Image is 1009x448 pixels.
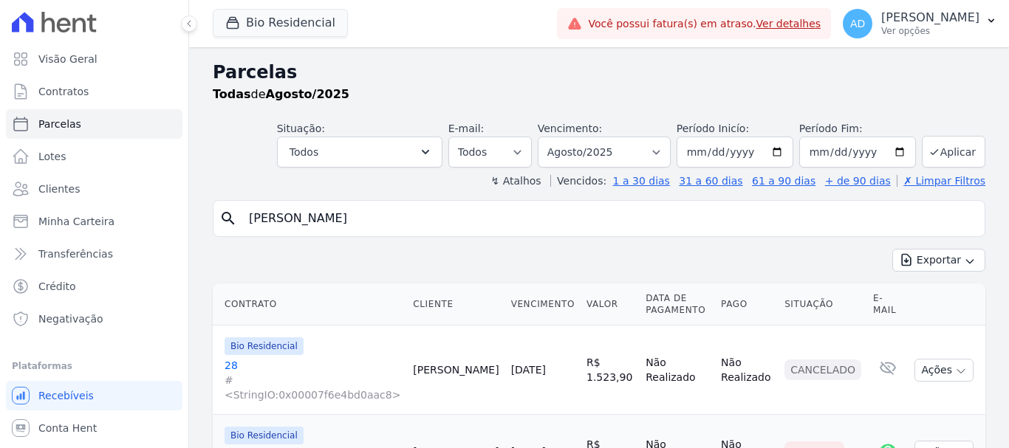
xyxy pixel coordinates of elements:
[784,359,861,380] div: Cancelado
[511,364,546,376] a: [DATE]
[613,175,670,187] a: 1 a 30 dias
[881,25,979,37] p: Ver opções
[505,283,581,325] th: Vencimento
[881,10,979,25] p: [PERSON_NAME]
[6,207,182,236] a: Minha Carteira
[38,117,81,131] span: Parcelas
[538,123,602,134] label: Vencimento:
[6,381,182,410] a: Recebíveis
[799,121,916,137] label: Período Fim:
[38,84,89,99] span: Contratos
[38,279,76,294] span: Crédito
[38,421,97,435] span: Conta Hent
[6,413,182,443] a: Conta Hent
[38,311,103,326] span: Negativação
[240,204,979,233] input: Buscar por nome do lote ou do cliente
[6,239,182,269] a: Transferências
[850,18,865,29] span: AD
[6,142,182,171] a: Lotes
[213,87,251,101] strong: Todas
[6,109,182,139] a: Parcelas
[38,52,98,66] span: Visão Geral
[225,427,304,444] span: Bio Residencial
[756,18,821,30] a: Ver detalhes
[407,325,504,415] td: [PERSON_NAME]
[922,136,985,168] button: Aplicar
[407,283,504,325] th: Cliente
[38,388,94,403] span: Recebíveis
[825,175,891,187] a: + de 90 dias
[581,325,640,415] td: R$ 1.523,90
[6,304,182,334] a: Negativação
[752,175,815,187] a: 61 a 90 dias
[225,358,401,402] a: 28#<StringIO:0x00007f6e4bd0aac8>
[12,357,177,375] div: Plataformas
[892,249,985,272] button: Exportar
[550,175,606,187] label: Vencidos:
[715,283,779,325] th: Pago
[581,283,640,325] th: Valor
[213,59,985,86] h2: Parcelas
[897,175,985,187] a: ✗ Limpar Filtros
[225,337,304,355] span: Bio Residencial
[38,214,114,229] span: Minha Carteira
[266,87,349,101] strong: Agosto/2025
[219,210,237,227] i: search
[715,325,779,415] td: Não Realizado
[277,123,325,134] label: Situação:
[779,283,867,325] th: Situação
[6,272,182,301] a: Crédito
[290,143,318,161] span: Todos
[677,123,749,134] label: Período Inicío:
[6,44,182,74] a: Visão Geral
[588,16,821,32] span: Você possui fatura(s) em atraso.
[831,3,1009,44] button: AD [PERSON_NAME] Ver opções
[38,247,113,261] span: Transferências
[640,325,715,415] td: Não Realizado
[867,283,909,325] th: E-mail
[679,175,742,187] a: 31 a 60 dias
[277,137,442,168] button: Todos
[448,123,485,134] label: E-mail:
[6,174,182,204] a: Clientes
[213,283,407,325] th: Contrato
[490,175,541,187] label: ↯ Atalhos
[225,373,401,402] span: #<StringIO:0x00007f6e4bd0aac8>
[914,359,974,382] button: Ações
[640,283,715,325] th: Data de Pagamento
[213,86,349,103] p: de
[38,182,80,196] span: Clientes
[6,77,182,106] a: Contratos
[38,149,66,164] span: Lotes
[213,9,348,37] button: Bio Residencial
